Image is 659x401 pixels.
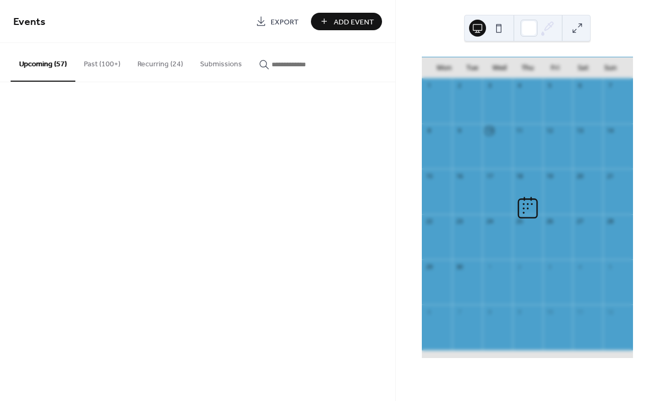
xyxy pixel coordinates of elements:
[576,127,584,135] div: 13
[485,308,493,316] div: 8
[11,43,75,82] button: Upcoming (57)
[606,172,614,180] div: 21
[541,57,569,79] div: Fri
[606,217,614,225] div: 28
[75,43,129,81] button: Past (100+)
[576,308,584,316] div: 11
[485,127,493,135] div: 10
[606,308,614,316] div: 12
[425,172,433,180] div: 15
[248,13,307,30] a: Export
[606,82,614,90] div: 7
[576,263,584,271] div: 4
[455,172,463,180] div: 16
[606,263,614,271] div: 5
[485,263,493,271] div: 1
[458,57,485,79] div: Tue
[516,172,524,180] div: 18
[455,127,463,135] div: 9
[425,127,433,135] div: 8
[546,308,554,316] div: 10
[486,57,514,79] div: Wed
[455,217,463,225] div: 23
[516,82,524,90] div: 4
[455,308,463,316] div: 7
[485,82,493,90] div: 3
[546,263,554,271] div: 3
[129,43,192,81] button: Recurring (24)
[546,127,554,135] div: 12
[576,82,584,90] div: 6
[576,172,584,180] div: 20
[334,16,374,28] span: Add Event
[425,217,433,225] div: 22
[546,217,554,225] div: 26
[546,172,554,180] div: 19
[485,172,493,180] div: 17
[516,308,524,316] div: 9
[576,217,584,225] div: 27
[425,263,433,271] div: 29
[606,127,614,135] div: 14
[430,57,458,79] div: Mon
[569,57,596,79] div: Sat
[516,263,524,271] div: 2
[271,16,299,28] span: Export
[516,217,524,225] div: 25
[455,82,463,90] div: 2
[485,217,493,225] div: 24
[425,82,433,90] div: 1
[546,82,554,90] div: 5
[514,57,541,79] div: Thu
[425,308,433,316] div: 6
[516,127,524,135] div: 11
[597,57,625,79] div: Sun
[192,43,250,81] button: Submissions
[311,13,382,30] button: Add Event
[455,263,463,271] div: 30
[13,12,46,32] span: Events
